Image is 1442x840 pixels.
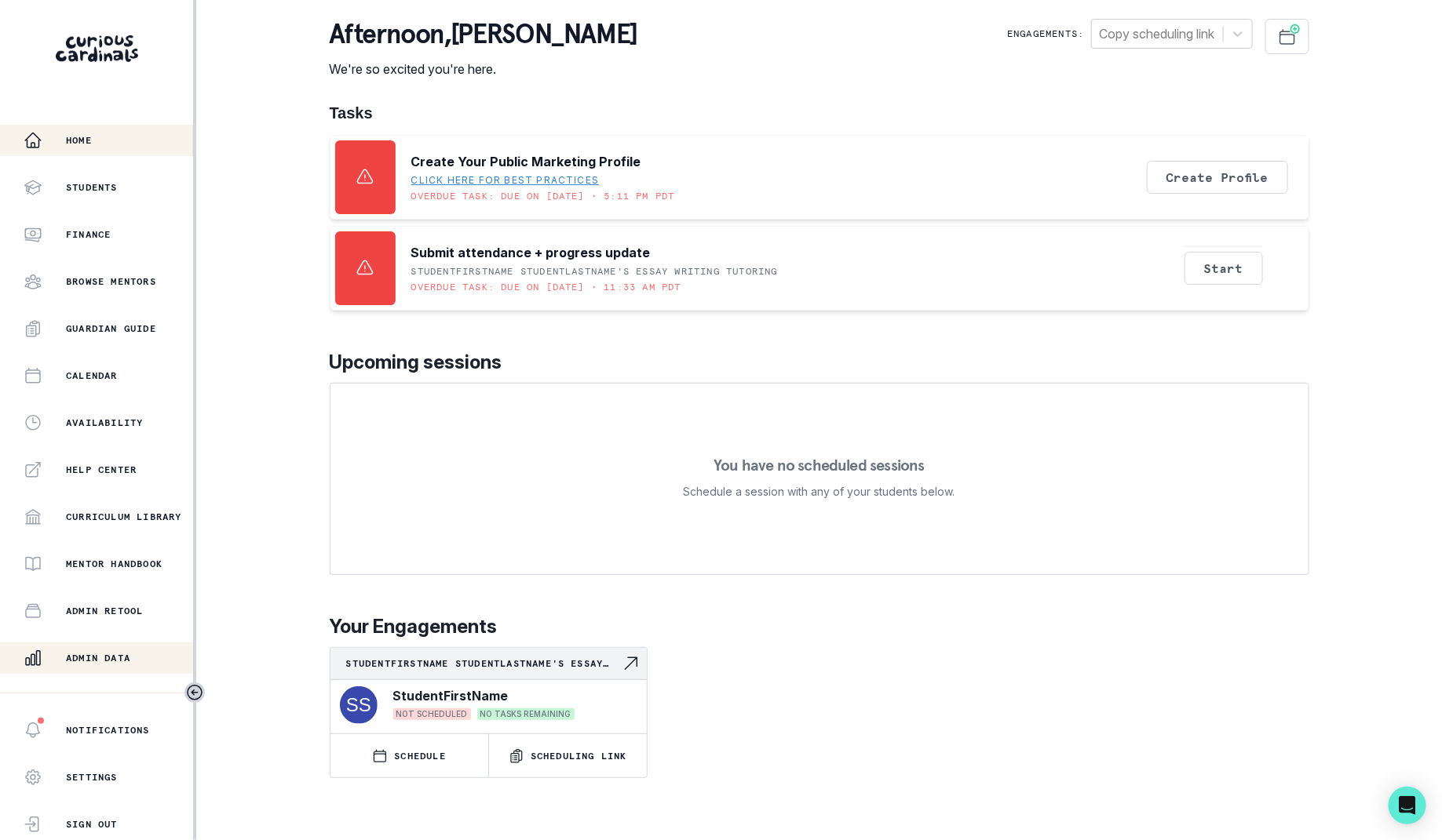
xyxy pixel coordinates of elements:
p: SCHEDULE [394,750,446,762]
p: Help Center [66,464,137,476]
p: Submit attendance + progress update [411,243,651,262]
button: Toggle sidebar [184,682,205,703]
div: Copy scheduling link [1100,24,1215,43]
p: Upcoming sessions [330,348,1309,376]
p: Browse Mentors [66,275,156,288]
div: Open Intercom Messenger [1389,787,1426,824]
p: Overdue task: Due on [DATE] • 5:11 PM PDT [411,190,675,202]
p: You have no scheduled sessions [714,457,925,473]
svg: Navigate to engagement page [622,654,641,673]
p: Overdue task: Due on [DATE] • 11:33 AM PDT [411,281,681,293]
a: Click here for best practices [411,174,600,187]
p: Admin Data [66,652,130,664]
p: We're so excited you're here. [330,60,638,78]
p: Finance [66,228,111,241]
p: Students [66,181,118,194]
p: Guardian Guide [66,322,156,335]
p: Home [66,134,92,147]
p: Engagements: [1007,27,1084,40]
p: Create Your Public Marketing Profile [411,152,641,171]
button: Schedule Sessions [1265,19,1309,54]
button: Start [1185,252,1263,285]
button: SCHEDULE [330,734,488,777]
img: svg [340,686,378,724]
img: Curious Cardinals Logo [56,35,138,62]
a: StudentFirstName StudentLastName's Essay Writing tutoringNavigate to engagement pageStudentFirstN... [330,648,647,727]
p: Admin Retool [66,605,143,617]
p: Scheduling Link [531,750,627,762]
p: Calendar [66,369,118,382]
p: Mentor Handbook [66,558,162,570]
p: Notifications [66,724,150,736]
button: Scheduling Link [489,734,647,777]
p: Sign Out [66,818,118,831]
p: afternoon , [PERSON_NAME] [330,19,638,50]
p: StudentFirstName StudentLastName's Essay Writing tutoring [346,657,622,670]
p: Curriculum Library [66,511,182,523]
button: Create Profile [1147,161,1288,194]
p: Your Engagements [330,613,1309,641]
p: Schedule a session with any of your students below. [684,482,955,501]
p: Availability [66,416,143,429]
p: Settings [66,771,118,784]
p: StudentFirstName StudentLastName's Essay Writing tutoring [411,265,778,278]
h1: Tasks [330,104,1309,122]
span: NO TASKS REMAINING [477,708,575,720]
span: NOT SCHEDULED [393,708,471,720]
p: StudentFirstName [393,686,509,705]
